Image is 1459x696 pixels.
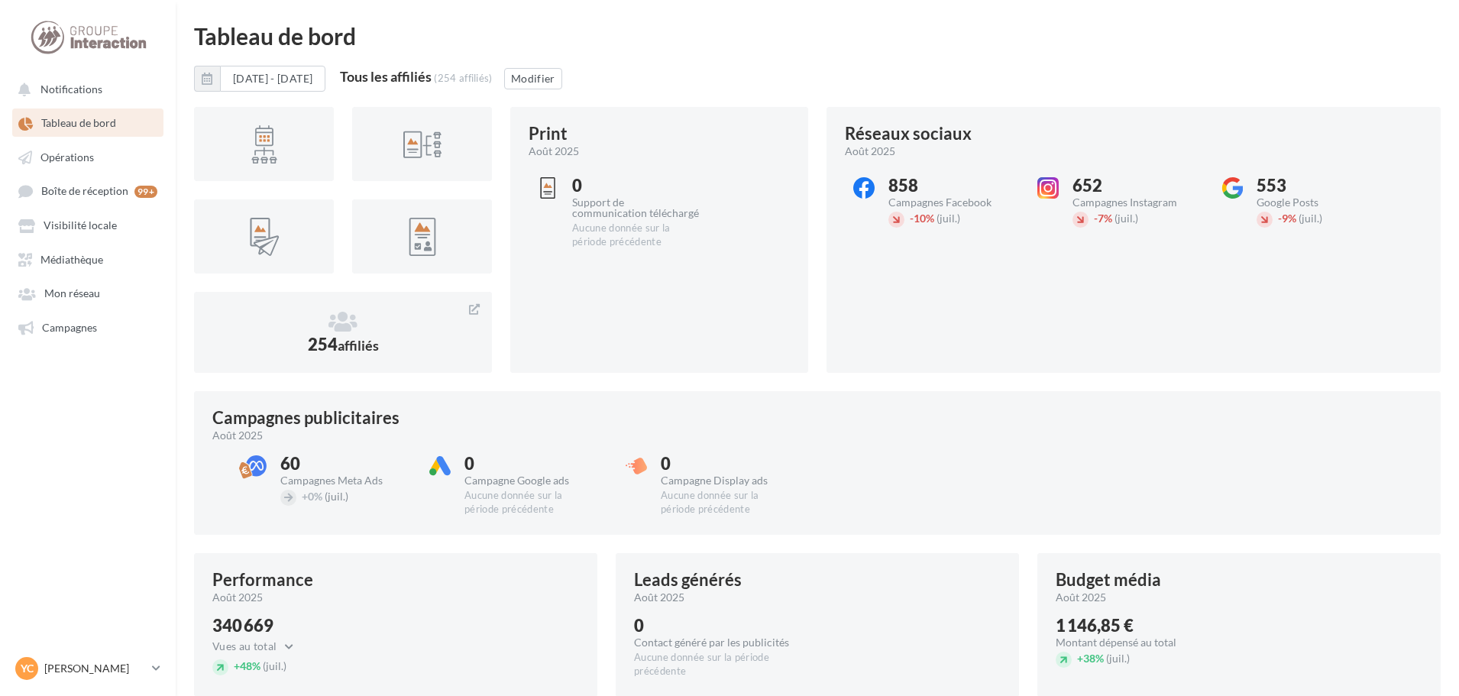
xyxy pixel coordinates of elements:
span: + [1077,652,1083,665]
div: Campagnes publicitaires [212,410,400,426]
span: Médiathèque [40,253,103,266]
div: Campagne Google ads [464,475,592,486]
div: Aucune donnée sur la période précédente [661,489,788,516]
span: + [234,659,240,672]
div: Campagnes Instagram [1072,197,1200,208]
div: Tous les affiliés [340,70,432,83]
span: affiliés [338,337,379,354]
div: Aucune donnée sur la période précédente [572,222,700,249]
button: Modifier [504,68,562,89]
div: Print [529,125,568,142]
span: Campagnes [42,321,97,334]
span: (juil.) [937,212,960,225]
span: Opérations [40,151,94,163]
div: Campagnes Facebook [888,197,1016,208]
div: Campagnes Meta Ads [280,475,408,486]
span: Tableau de bord [41,117,116,130]
a: Boîte de réception 99+ [9,176,167,205]
span: 0% [302,490,322,503]
span: 254 [308,334,379,354]
button: Notifications [9,75,160,102]
span: (juil.) [1114,212,1138,225]
span: (juil.) [325,490,348,503]
a: YC [PERSON_NAME] [12,654,163,683]
div: 1 146,85 € [1056,617,1176,634]
a: Opérations [9,143,167,170]
button: [DATE] - [DATE] [220,66,325,92]
span: 38% [1077,652,1104,665]
span: - [1094,212,1098,225]
span: 48% [234,659,260,672]
div: Campagne Display ads [661,475,788,486]
span: Boîte de réception [41,185,128,198]
span: Mon réseau [44,287,100,300]
span: Notifications [40,83,102,95]
div: 553 [1257,177,1384,194]
div: 0 [464,455,592,472]
div: Leads générés [634,571,742,588]
span: (juil.) [1106,652,1130,665]
div: Budget média [1056,571,1161,588]
div: 99+ [134,186,157,198]
span: août 2025 [845,144,895,159]
span: Visibilité locale [44,219,117,232]
span: août 2025 [634,590,684,605]
div: Aucune donnée sur la période précédente [464,489,592,516]
div: 60 [280,455,408,472]
span: YC [21,661,34,676]
span: août 2025 [1056,590,1106,605]
div: 340 669 [212,617,302,634]
span: + [302,490,308,503]
div: 0 [572,177,700,194]
a: Tableau de bord [9,108,167,136]
a: Campagnes [9,313,167,341]
span: - [1278,212,1282,225]
div: 652 [1072,177,1200,194]
span: 10% [910,212,934,225]
p: [PERSON_NAME] [44,661,146,676]
div: Aucune donnée sur la période précédente [634,651,806,678]
button: [DATE] - [DATE] [194,66,325,92]
div: Performance [212,571,313,588]
div: Contact généré par les publicités [634,637,806,648]
span: août 2025 [529,144,579,159]
span: août 2025 [212,428,263,443]
div: 858 [888,177,1016,194]
span: août 2025 [212,590,263,605]
div: Montant dépensé au total [1056,637,1176,648]
button: Vues au total [212,637,302,656]
div: Google Posts [1257,197,1384,208]
div: (254 affiliés) [434,72,493,84]
span: 7% [1094,212,1112,225]
span: 9% [1278,212,1296,225]
span: (juil.) [263,659,286,672]
a: Médiathèque [9,245,167,273]
div: 0 [661,455,788,472]
div: Support de communication téléchargé [572,197,700,219]
a: Visibilité locale [9,211,167,238]
div: Tableau de bord [194,24,1441,47]
div: Réseaux sociaux [845,125,972,142]
div: 0 [634,617,806,634]
span: - [910,212,914,225]
a: Mon réseau [9,279,167,306]
span: (juil.) [1299,212,1322,225]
